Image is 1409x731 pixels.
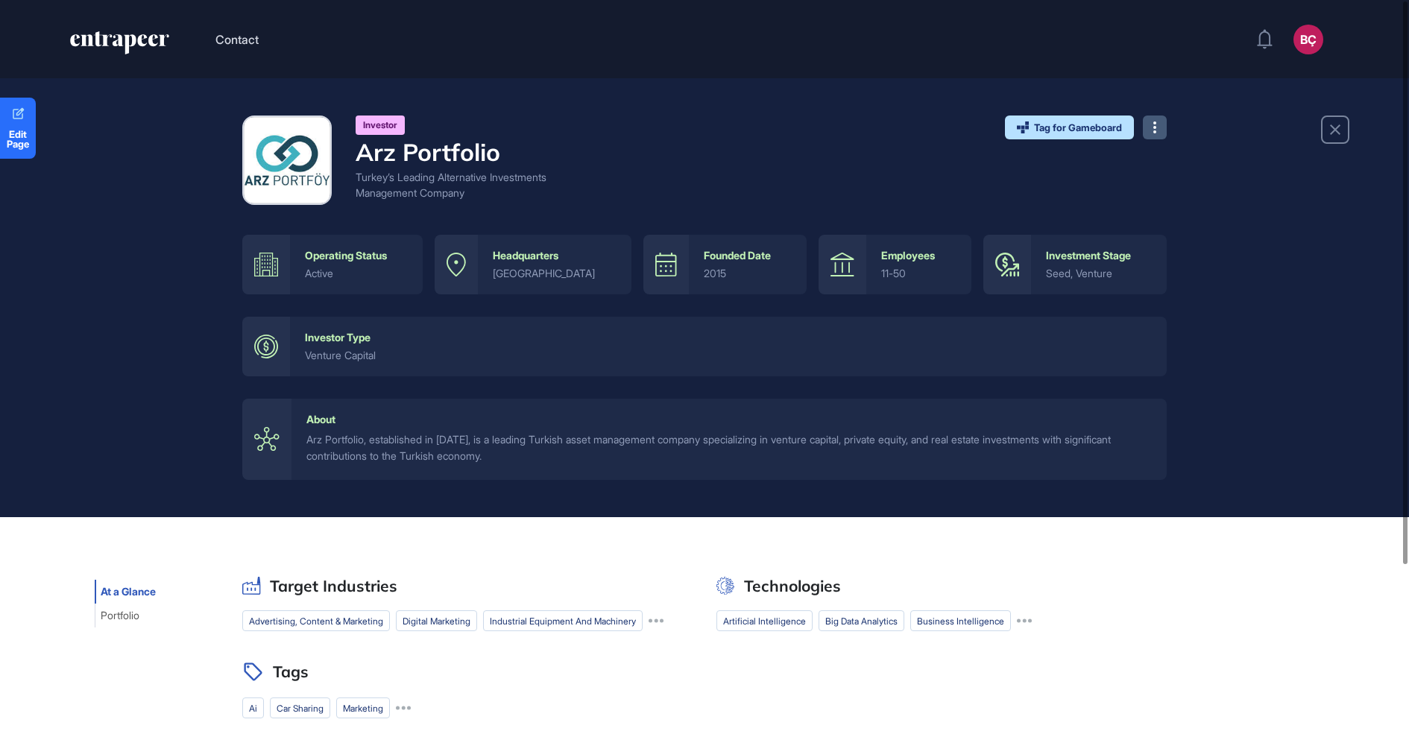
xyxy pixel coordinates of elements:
[101,610,139,621] span: Portfolio
[305,349,1152,361] div: Venture Capital
[483,610,643,631] li: industrial equipment and machinery
[881,268,956,279] div: 11-50
[704,250,771,262] div: Founded Date
[356,115,405,135] div: Investor
[493,250,558,262] div: Headquarters
[716,610,813,631] li: artificial intelligence
[493,268,616,279] div: [GEOGRAPHIC_DATA]
[101,586,156,598] span: At a Glance
[69,31,171,60] a: entrapeer-logo
[305,250,387,262] div: Operating Status
[1293,25,1323,54] button: BÇ
[396,610,477,631] li: digital marketing
[1046,250,1131,262] div: Investment Stage
[242,610,390,631] li: advertising, content & marketing
[881,250,935,262] div: Employees
[819,610,904,631] li: big data analytics
[356,169,609,200] div: Turkey’s Leading Alternative Investments Management Company
[306,414,335,425] div: About
[270,577,397,595] h2: Target Industries
[270,697,330,718] li: car sharing
[356,138,609,166] h4: Arz Portfolio
[305,268,408,279] div: active
[1046,268,1152,279] div: Seed, Venture
[744,577,841,595] h2: Technologies
[704,268,792,279] div: 2015
[305,332,371,344] div: Investor Type
[95,604,145,627] button: Portfolio
[1034,123,1122,133] span: Tag for Gameboard
[910,610,1011,631] li: business intelligence
[215,30,259,49] button: Contact
[336,697,390,718] li: marketing
[273,662,309,681] h2: Tags
[242,697,264,718] li: ai
[245,118,330,203] img: Arz Portfolio-logo
[306,431,1152,465] div: Arz Portfolio, established in [DATE], is a leading Turkish asset management company specializing ...
[95,580,162,604] button: At a Glance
